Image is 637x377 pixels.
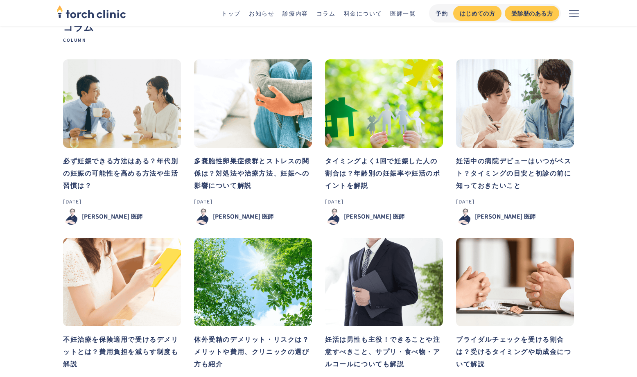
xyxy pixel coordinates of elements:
a: home [56,6,126,20]
div: 予約 [436,9,448,18]
div: [PERSON_NAME] [344,212,391,221]
div: [DATE] [194,198,312,205]
span: Column [63,37,574,43]
img: website_grey.svg [13,21,20,29]
h3: タイミングよく1回で妊娠した人の割合は？年齢別の妊娠率や妊活のポイントを解説 [325,154,443,191]
a: 必ず妊娠できる方法はある？年代別の妊娠の可能性を高める方法や生活習慣は？[DATE][PERSON_NAME]医師 [63,59,181,225]
h3: 必ず妊娠できる方法はある？年代別の妊娠の可能性を高める方法や生活習慣は？ [63,154,181,191]
div: v 4.0.25 [23,13,40,20]
a: 多嚢胞性卵巣症候群とストレスの関係は？対処法や治療方法、妊娠への影響について解説[DATE][PERSON_NAME]医師 [194,59,312,225]
img: tab_domain_overview_orange.svg [28,48,34,55]
div: ドメイン概要 [37,49,68,54]
div: [DATE] [325,198,443,205]
a: お知らせ [249,9,274,17]
div: 医師 [393,212,404,221]
div: ドメイン: [DOMAIN_NAME] [21,21,95,29]
div: 医師 [524,212,535,221]
h3: 妊活は男性も主役！できることや注意すべきこと、サプリ・食べ物・アルコールについても解説 [325,333,443,370]
a: コラム [316,9,336,17]
a: 診療内容 [282,9,308,17]
a: トップ [221,9,241,17]
h3: 不妊治療を保険適用で受けるデメリットとは？費用負担を減らす制度も解説 [63,333,181,370]
h3: ブライダルチェックを受ける割合は？受けるタイミングや助成金について解説 [456,333,574,370]
h3: 多嚢胞性卵巣症候群とストレスの関係は？対処法や治療方法、妊娠への影響について解説 [194,154,312,191]
div: [DATE] [63,198,181,205]
a: 医師一覧 [390,9,416,17]
a: 料金について [344,9,382,17]
a: はじめての方 [453,6,501,21]
img: tab_keywords_by_traffic_grey.svg [86,48,93,55]
h1: コラム [63,19,574,43]
div: [DATE] [456,198,574,205]
img: torch clinic [56,2,126,20]
a: 妊活中の病院デビューはいつがベスト？タイミングの目安と初診の前に知っておきたいこと[DATE][PERSON_NAME]医師 [456,59,574,225]
h3: 体外受精のデメリット・リスクは？メリットや費用、クリニックの選び方も紹介 [194,333,312,370]
a: 受診歴のある方 [505,6,559,21]
div: はじめての方 [460,9,495,18]
h3: 妊活中の病院デビューはいつがベスト？タイミングの目安と初診の前に知っておきたいこと [456,154,574,191]
div: 医師 [131,212,142,221]
div: 医師 [262,212,273,221]
div: [PERSON_NAME] [82,212,129,221]
div: 受診歴のある方 [511,9,553,18]
div: [PERSON_NAME] [475,212,522,221]
a: タイミングよく1回で妊娠した人の割合は？年齢別の妊娠率や妊活のポイントを解説[DATE][PERSON_NAME]医師 [325,59,443,225]
img: logo_orange.svg [13,13,20,20]
div: キーワード流入 [95,49,132,54]
div: [PERSON_NAME] [213,212,260,221]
